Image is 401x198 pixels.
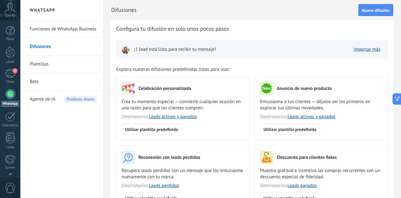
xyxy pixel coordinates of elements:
[138,86,191,91] h3: Celebración personalizada
[116,25,229,33] span: Configura tu difusión en solo unos pocos pasos
[1,123,19,128] div: Calendario
[20,73,103,91] li: Bots
[111,4,358,16] h2: Difusiones
[122,183,244,189] span: Destinatarios:
[30,73,97,91] a: Bots
[20,55,103,73] li: Plantillas
[30,38,97,55] a: Difusiones
[121,45,130,54] img: leadIcon
[149,183,179,189] a: Leads perdidos
[362,8,390,13] span: Nueva difusión
[30,20,97,38] a: Funciones de WhatsApp Business
[20,38,103,55] li: Difusiones
[1,166,19,170] div: Correo
[116,66,230,73] span: Explora nuestras difusiones predefinidas listas para usar:
[13,68,18,73] span: 1
[30,91,97,108] a: Agente de IAPruébalo ahora!
[125,127,178,132] span: Utilizar plantilla predefinida
[20,91,103,108] li: Agente de IA
[20,20,103,38] li: Funciones de WhatsApp Business
[122,114,244,120] span: Destinatarios:
[351,45,383,54] button: Importar más
[138,154,200,160] h3: Reconexión con leads perdidos
[277,154,337,160] h3: Descuento para clientes fieles
[1,80,19,84] div: Chats
[353,46,380,52] a: Importar más
[1,101,19,107] div: WhatsApp
[277,86,332,91] h3: Anuncio de nuevo producto
[5,13,15,18] span: Cuenta
[260,99,383,111] span: Entusiasma a tus clientes — déjalos ser los primeros en explorar tus últimas novedades.
[260,168,383,180] span: Muestra gratitud e incentiva las compras recurrentes con un descuento especial de fidelidad.
[30,91,55,108] span: Agente de IA
[134,46,216,53] span: ¡1 lead está listo para recibir tu mensaje!
[260,124,320,135] button: Utilizar plantilla predefinida
[64,96,97,102] span: Pruébalo ahora!
[263,127,316,132] span: Utilizar plantilla predefinida
[288,114,336,120] a: Leads activos y ganados
[358,4,393,16] button: Nueva difusión
[260,183,383,189] span: Destinatarios:
[1,145,19,149] div: Listas
[288,183,317,189] a: Leads ganados
[149,114,197,120] a: Leads activos y ganados
[1,60,19,64] div: Leads
[122,124,181,135] button: Utilizar plantilla predefinida
[260,114,383,120] span: Destinatarios:
[1,37,19,41] div: Panel
[30,55,97,73] a: Plantillas
[122,99,244,111] span: Crea tu momento especial — convierte cualquier ocasión en una razón para que los clientes compren.
[122,168,244,180] span: Recupera leads perdidos con un mensaje que los entusiasme nuevamente con tu marca.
